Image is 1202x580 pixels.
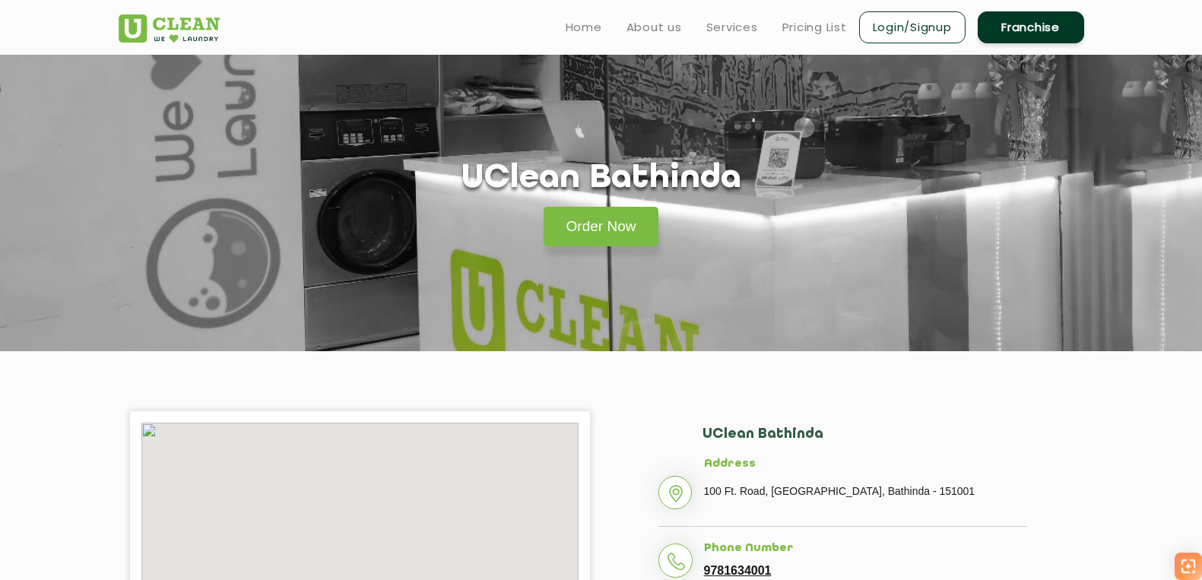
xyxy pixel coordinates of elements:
h5: Address [704,458,1027,471]
a: Services [706,18,758,36]
h1: UClean Bathinda [461,160,741,198]
h5: Phone Number [704,542,1027,556]
a: Pricing List [782,18,847,36]
a: Login/Signup [859,11,966,43]
a: Order Now [544,207,659,246]
a: Home [566,18,602,36]
a: 9781634001 [704,564,772,578]
p: 100 Ft. Road, [GEOGRAPHIC_DATA], Bathinda - 151001 [704,480,1027,502]
img: UClean Laundry and Dry Cleaning [119,14,220,43]
a: Franchise [978,11,1084,43]
a: About us [626,18,682,36]
h2: UClean Bathinda [702,426,1027,458]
